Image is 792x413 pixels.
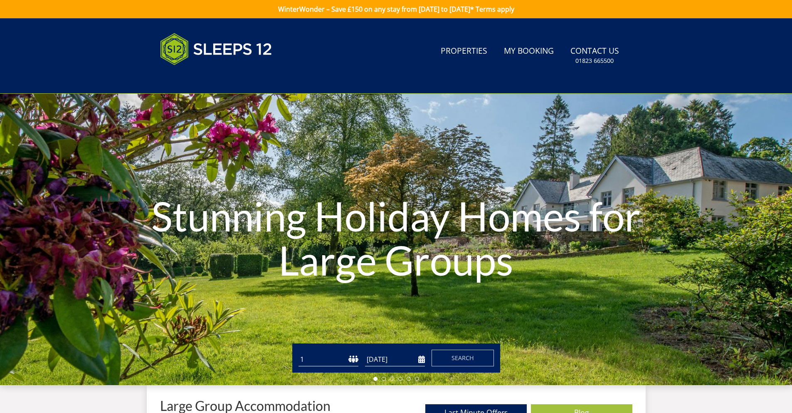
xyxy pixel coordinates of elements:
[119,177,674,299] h1: Stunning Holiday Homes for Large Groups
[437,42,491,61] a: Properties
[567,42,622,69] a: Contact Us01823 665500
[575,57,614,65] small: 01823 665500
[432,350,494,366] button: Search
[365,353,425,366] input: Arrival Date
[160,398,331,413] p: Large Group Accommodation
[501,42,557,61] a: My Booking
[160,28,272,70] img: Sleeps 12
[156,75,243,82] iframe: Customer reviews powered by Trustpilot
[452,354,474,362] span: Search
